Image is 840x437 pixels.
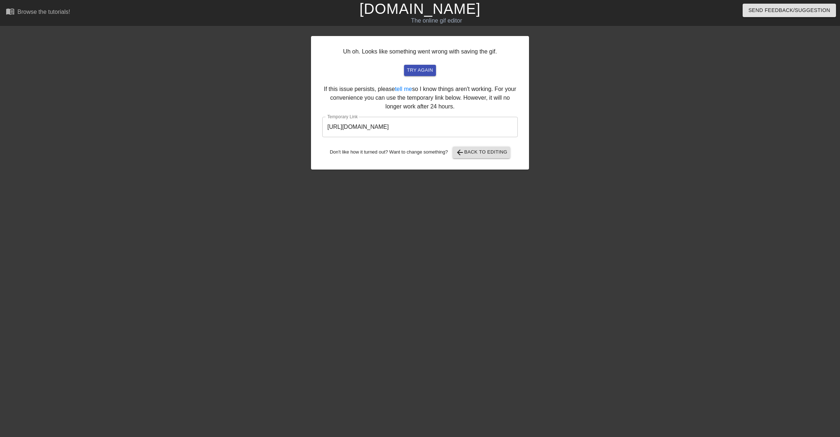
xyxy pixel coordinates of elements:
span: menu_book [6,7,15,16]
span: Back to Editing [456,148,508,157]
span: Send Feedback/Suggestion [748,6,830,15]
input: bare [322,117,518,137]
button: Send Feedback/Suggestion [743,4,836,17]
a: [DOMAIN_NAME] [359,1,480,17]
div: The online gif editor [284,16,590,25]
div: Don't like how it turned out? Want to change something? [322,147,518,158]
button: try again [404,65,436,76]
span: try again [407,66,433,75]
a: Browse the tutorials! [6,7,70,18]
div: Uh oh. Looks like something went wrong with saving the gif. If this issue persists, please so I k... [311,36,529,170]
button: Back to Editing [453,147,510,158]
span: arrow_back [456,148,464,157]
div: Browse the tutorials! [17,9,70,15]
a: tell me [395,86,412,92]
